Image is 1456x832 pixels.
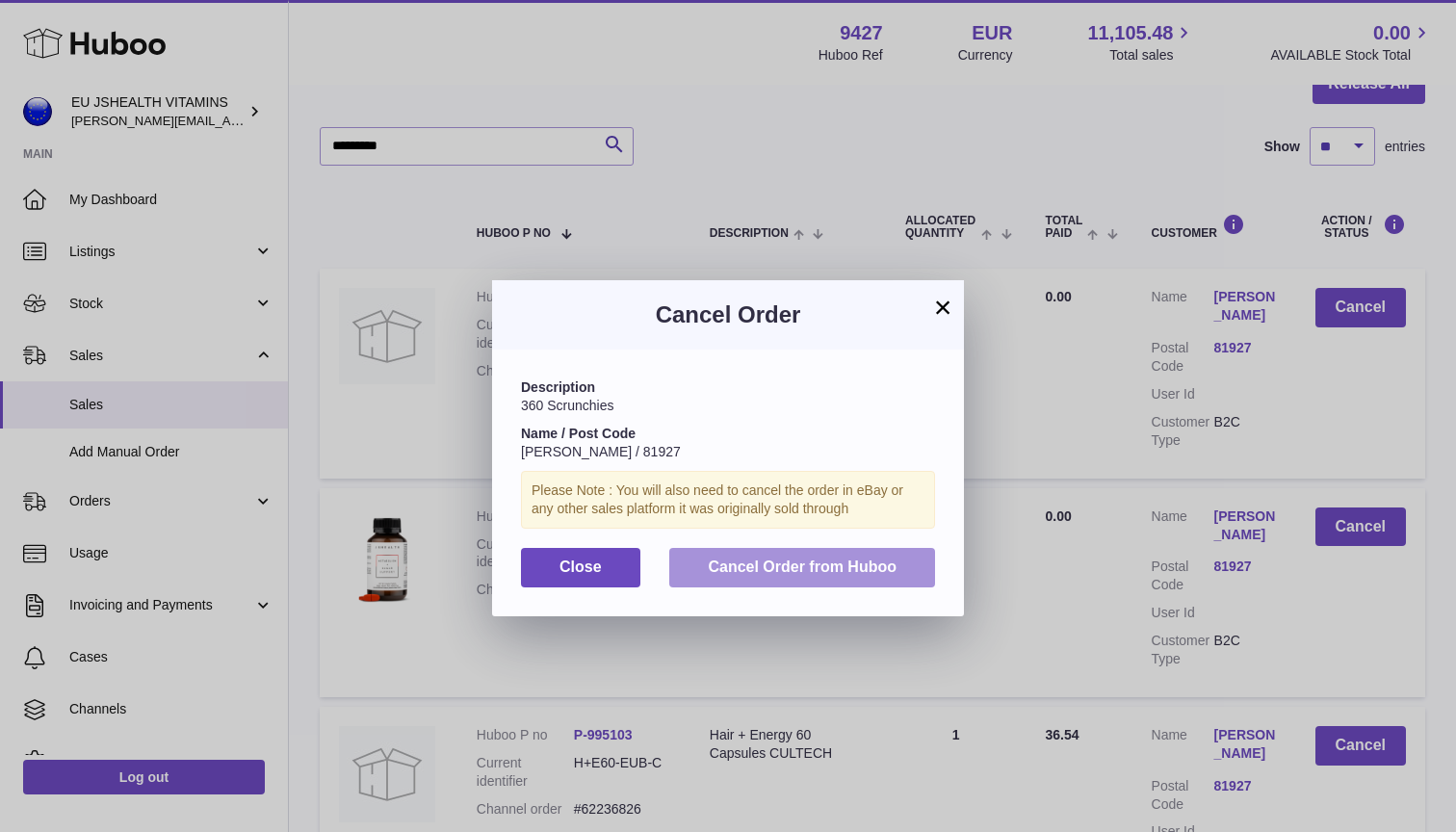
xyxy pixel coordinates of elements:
div: Please Note : You will also need to cancel the order in eBay or any other sales platform it was o... [521,471,935,529]
button: Close [521,548,640,587]
button: × [931,296,954,319]
strong: Name / Post Code [521,426,636,441]
strong: Description [521,379,595,395]
span: Cancel Order from Huboo [708,559,897,575]
span: [PERSON_NAME] / 81927 [521,444,681,459]
button: Cancel Order from Huboo [669,548,935,587]
span: 360 Scrunchies [521,398,614,413]
span: Close [559,559,602,575]
h3: Cancel Order [521,299,935,330]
